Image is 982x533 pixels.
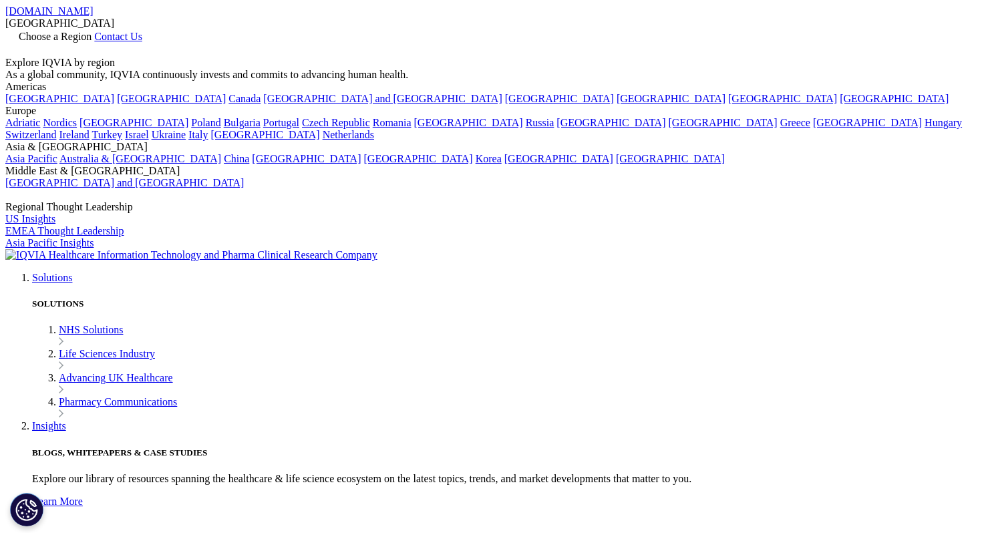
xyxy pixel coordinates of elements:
a: [GEOGRAPHIC_DATA] [669,117,778,128]
img: IQVIA Healthcare Information Technology and Pharma Clinical Research Company [5,249,377,261]
div: [GEOGRAPHIC_DATA] [5,17,977,29]
h5: SOLUTIONS [32,299,977,309]
a: [GEOGRAPHIC_DATA] [617,93,725,104]
a: [GEOGRAPHIC_DATA] [813,117,922,128]
a: Greece [780,117,810,128]
div: Asia & [GEOGRAPHIC_DATA] [5,141,977,153]
a: [GEOGRAPHIC_DATA] [414,117,523,128]
div: Regional Thought Leadership [5,201,977,213]
a: NHS Solutions [59,324,123,335]
h5: BLOGS, WHITEPAPERS & CASE STUDIES [32,448,977,458]
a: Contact Us [94,31,142,42]
a: [GEOGRAPHIC_DATA] [252,153,361,164]
a: Russia [526,117,554,128]
button: Cookie Settings [10,493,43,526]
a: Adriatic [5,117,40,128]
a: Ukraine [152,129,186,140]
a: Hungary [925,117,962,128]
a: Pharmacy Communications [59,396,177,407]
a: Romania [373,117,412,128]
a: Poland [191,117,220,128]
a: Italy [188,129,208,140]
a: Netherlands [323,129,374,140]
a: Australia & [GEOGRAPHIC_DATA] [59,153,221,164]
a: Asia Pacific Insights [5,237,94,248]
a: [GEOGRAPHIC_DATA] [5,93,114,104]
a: [GEOGRAPHIC_DATA] [117,93,226,104]
a: US Insights [5,213,55,224]
div: Explore IQVIA by region [5,57,977,69]
a: Bulgaria [224,117,261,128]
a: Ireland [59,129,89,140]
span: Choose a Region [19,31,92,42]
a: [GEOGRAPHIC_DATA] and [GEOGRAPHIC_DATA] [263,93,502,104]
div: Europe [5,105,977,117]
a: [GEOGRAPHIC_DATA] [505,93,614,104]
a: Czech Republic [302,117,370,128]
a: Life Sciences Industry [59,348,155,359]
a: Asia Pacific [5,153,57,164]
a: [GEOGRAPHIC_DATA] [840,93,949,104]
a: Israel [125,129,149,140]
a: [GEOGRAPHIC_DATA] [79,117,188,128]
a: [GEOGRAPHIC_DATA] [556,117,665,128]
a: Solutions [32,272,72,283]
div: Americas [5,81,977,93]
a: Insights [32,420,66,431]
a: Learn More [32,496,977,520]
a: China [224,153,249,164]
a: Advancing UK Healthcare [59,372,173,383]
a: Korea [476,153,502,164]
a: EMEA Thought Leadership [5,225,124,236]
a: [GEOGRAPHIC_DATA] [210,129,319,140]
div: As a global community, IQVIA continuously invests and commits to advancing human health. [5,69,977,81]
a: Portugal [263,117,299,128]
a: Turkey [92,129,122,140]
a: [GEOGRAPHIC_DATA] [504,153,613,164]
a: [GEOGRAPHIC_DATA] [728,93,837,104]
a: Switzerland [5,129,56,140]
a: [DOMAIN_NAME] [5,5,94,17]
a: [GEOGRAPHIC_DATA] [364,153,473,164]
p: Explore our library of resources spanning the healthcare & life science ecosystem on the latest t... [32,473,977,485]
a: [GEOGRAPHIC_DATA] and [GEOGRAPHIC_DATA] [5,177,244,188]
a: Canada [228,93,261,104]
a: [GEOGRAPHIC_DATA] [616,153,725,164]
div: Middle East & [GEOGRAPHIC_DATA] [5,165,977,177]
a: Nordics [43,117,77,128]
